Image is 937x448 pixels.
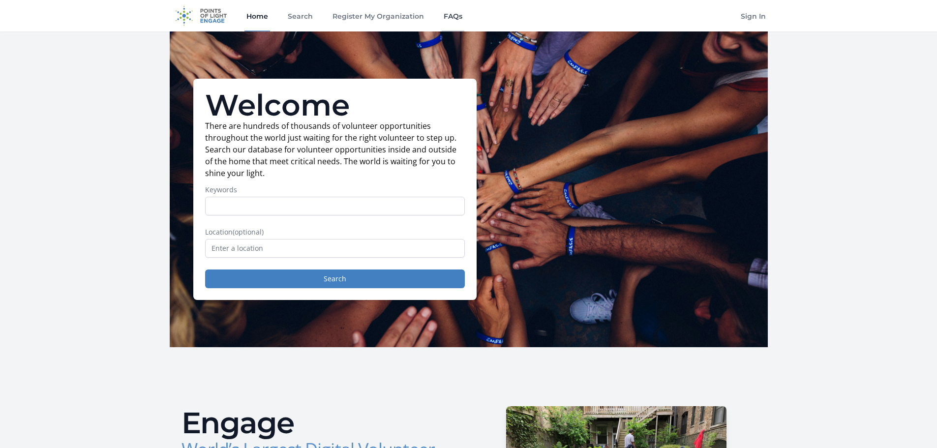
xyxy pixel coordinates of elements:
[205,120,465,179] p: There are hundreds of thousands of volunteer opportunities throughout the world just waiting for ...
[205,227,465,237] label: Location
[233,227,264,237] span: (optional)
[205,269,465,288] button: Search
[205,185,465,195] label: Keywords
[205,239,465,258] input: Enter a location
[181,408,461,438] h2: Engage
[205,90,465,120] h1: Welcome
